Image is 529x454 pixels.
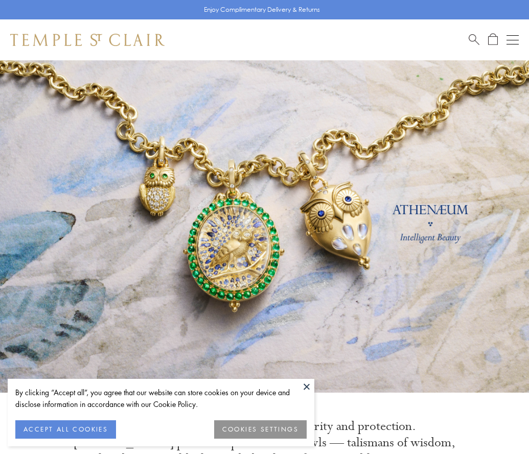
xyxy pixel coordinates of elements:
[214,420,307,439] button: COOKIES SETTINGS
[15,420,116,439] button: ACCEPT ALL COOKIES
[469,33,479,46] a: Search
[204,5,320,15] p: Enjoy Complimentary Delivery & Returns
[507,34,519,46] button: Open navigation
[10,34,165,46] img: Temple St. Clair
[488,33,498,46] a: Open Shopping Bag
[15,387,307,410] div: By clicking “Accept all”, you agree that our website can store cookies on your device and disclos...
